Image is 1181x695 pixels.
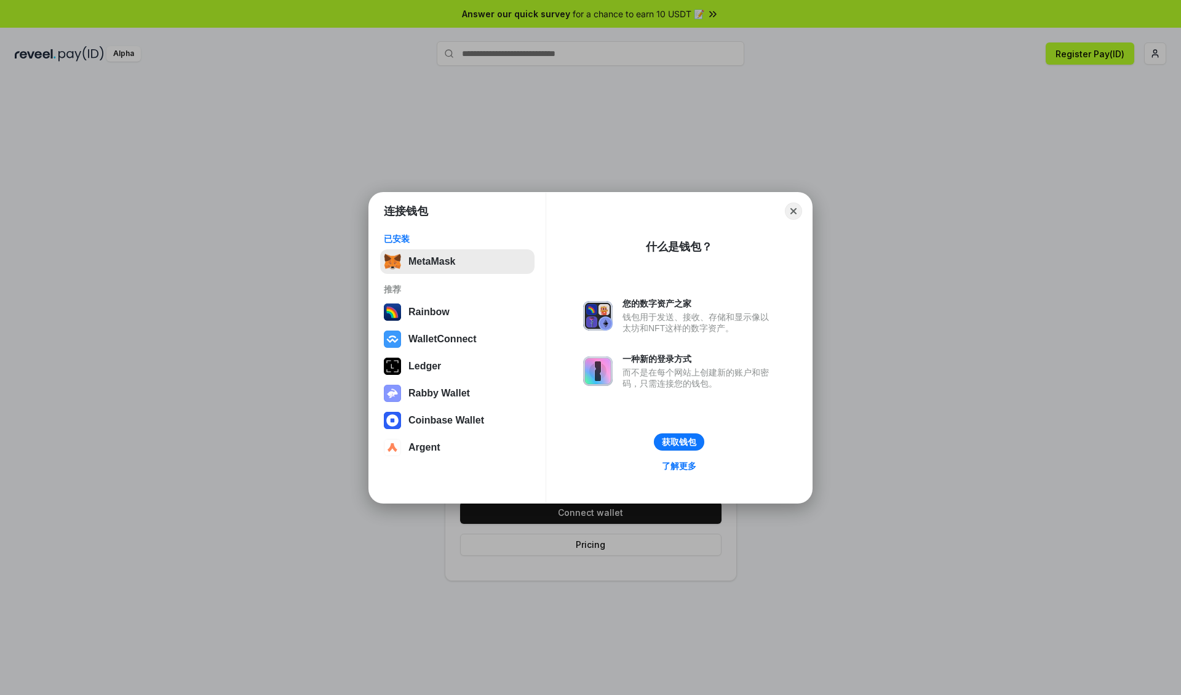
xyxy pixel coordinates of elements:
[408,415,484,426] div: Coinbase Wallet
[408,361,441,372] div: Ledger
[384,284,531,295] div: 推荐
[622,367,775,389] div: 而不是在每个网站上创建新的账户和密码，只需连接您的钱包。
[583,356,613,386] img: svg+xml,%3Csvg%20xmlns%3D%22http%3A%2F%2Fwww.w3.org%2F2000%2Fsvg%22%20fill%3D%22none%22%20viewBox...
[384,358,401,375] img: svg+xml,%3Csvg%20xmlns%3D%22http%3A%2F%2Fwww.w3.org%2F2000%2Fsvg%22%20width%3D%2228%22%20height%3...
[408,334,477,345] div: WalletConnect
[380,249,535,274] button: MetaMask
[408,307,450,318] div: Rainbow
[408,442,440,453] div: Argent
[622,353,775,364] div: 一种新的登录方式
[662,460,696,472] div: 了解更多
[384,253,401,270] img: svg+xml,%3Csvg%20fill%3D%22none%22%20height%3D%2233%22%20viewBox%3D%220%200%2035%2033%22%20width%...
[384,204,428,219] h1: 连接钱包
[380,354,535,379] button: Ledger
[654,458,704,474] a: 了解更多
[384,439,401,456] img: svg+xml,%3Csvg%20width%3D%2228%22%20height%3D%2228%22%20viewBox%3D%220%200%2028%2028%22%20fill%3D...
[408,388,470,399] div: Rabby Wallet
[380,435,535,460] button: Argent
[380,327,535,352] button: WalletConnect
[384,412,401,429] img: svg+xml,%3Csvg%20width%3D%2228%22%20height%3D%2228%22%20viewBox%3D%220%200%2028%2028%22%20fill%3D...
[622,298,775,309] div: 您的数字资产之家
[646,239,712,254] div: 什么是钱包？
[384,233,531,244] div: 已安装
[380,381,535,406] button: Rabby Wallet
[380,408,535,433] button: Coinbase Wallet
[654,433,704,451] button: 获取钱包
[785,203,802,220] button: Close
[384,385,401,402] img: svg+xml,%3Csvg%20xmlns%3D%22http%3A%2F%2Fwww.w3.org%2F2000%2Fsvg%22%20fill%3D%22none%22%20viewBox...
[384,303,401,321] img: svg+xml,%3Csvg%20width%3D%22120%22%20height%3D%22120%22%20viewBox%3D%220%200%20120%20120%22%20fil...
[662,436,696,448] div: 获取钱包
[622,311,775,334] div: 钱包用于发送、接收、存储和显示像以太坊和NFT这样的数字资产。
[384,331,401,348] img: svg+xml,%3Csvg%20width%3D%2228%22%20height%3D%2228%22%20viewBox%3D%220%200%2028%2028%22%20fill%3D...
[583,301,613,331] img: svg+xml,%3Csvg%20xmlns%3D%22http%3A%2F%2Fwww.w3.org%2F2000%2Fsvg%22%20fill%3D%22none%22%20viewBox...
[408,256,455,267] div: MetaMask
[380,300,535,324] button: Rainbow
